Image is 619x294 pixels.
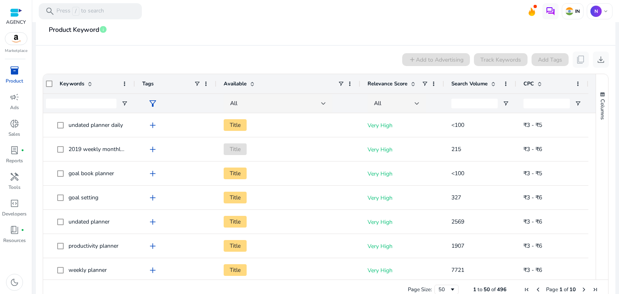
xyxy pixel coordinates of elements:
[523,170,542,177] span: ₹3 - ₹5
[224,192,247,203] span: Title
[5,33,27,45] img: amazon.svg
[224,264,247,276] span: Title
[3,237,26,244] p: Resources
[523,80,534,87] span: CPC
[523,242,542,250] span: ₹3 - ₹6
[230,99,237,107] span: All
[148,169,158,178] span: add
[148,120,158,130] span: add
[148,265,158,275] span: add
[451,218,464,226] span: 2569
[46,99,116,108] input: Keywords Filter Input
[368,166,437,182] p: Very High
[10,92,19,102] span: campaign
[374,99,381,107] span: All
[523,266,542,274] span: ₹3 - ₹6
[224,119,247,131] span: Title
[368,80,407,87] span: Relevance Score
[368,238,437,255] p: Very High
[148,99,158,108] span: filter_alt
[559,286,563,293] span: 1
[523,121,542,129] span: ₹3 - ₹5
[581,286,587,293] div: Next Page
[6,157,23,164] p: Reports
[10,225,19,235] span: book_4
[473,286,476,293] span: 1
[10,145,19,155] span: lab_profile
[121,100,128,107] button: Open Filter Menu
[535,286,541,293] div: Previous Page
[484,286,490,293] span: 50
[10,66,19,75] span: inventory_2
[69,218,110,226] span: undated planner
[368,190,437,206] p: Very High
[438,286,449,293] div: 50
[451,121,464,129] span: <100
[72,7,79,16] span: /
[368,141,437,158] p: Very High
[408,286,432,293] div: Page Size:
[593,52,609,68] button: download
[10,104,19,111] p: Ads
[148,193,158,203] span: add
[69,145,144,153] span: 2019 weekly monthly planner
[523,145,542,153] span: ₹3 - ₹6
[142,80,154,87] span: Tags
[451,80,488,87] span: Search Volume
[10,277,19,287] span: dark_mode
[69,121,123,129] span: undated planner daily
[564,286,568,293] span: of
[596,55,606,64] span: download
[451,242,464,250] span: 1907
[8,184,21,191] p: Tools
[224,240,247,252] span: Title
[10,172,19,182] span: handyman
[368,117,437,134] p: Very High
[523,194,542,201] span: ₹3 - ₹6
[148,241,158,251] span: add
[148,145,158,154] span: add
[573,8,580,14] p: IN
[590,6,602,17] p: N
[6,19,26,26] p: AGENCY
[523,218,542,226] span: ₹3 - ₹6
[368,214,437,230] p: Very High
[599,99,606,120] span: Columns
[49,23,99,37] span: Product Keyword
[5,48,27,54] p: Marketplace
[565,7,573,15] img: in.svg
[60,80,84,87] span: Keywords
[478,286,482,293] span: to
[224,168,247,179] span: Title
[523,99,570,108] input: CPC Filter Input
[575,100,581,107] button: Open Filter Menu
[368,262,437,279] p: Very High
[451,99,498,108] input: Search Volume Filter Input
[546,286,558,293] span: Page
[10,119,19,128] span: donut_small
[21,228,24,232] span: fiber_manual_record
[10,199,19,208] span: code_blocks
[224,80,247,87] span: Available
[491,286,496,293] span: of
[451,266,464,274] span: 7721
[56,7,104,16] p: Press to search
[21,149,24,152] span: fiber_manual_record
[451,145,461,153] span: 215
[523,286,530,293] div: First Page
[451,194,461,201] span: 327
[602,8,609,14] span: keyboard_arrow_down
[148,217,158,227] span: add
[592,286,598,293] div: Last Page
[69,170,114,177] span: goal book planner
[497,286,507,293] span: 496
[8,130,20,138] p: Sales
[569,286,576,293] span: 10
[69,266,107,274] span: weekly planner
[6,77,23,85] p: Product
[224,143,247,155] span: Title
[503,100,509,107] button: Open Filter Menu
[69,194,98,201] span: goal setting
[224,216,247,228] span: Title
[69,242,118,250] span: productivity planner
